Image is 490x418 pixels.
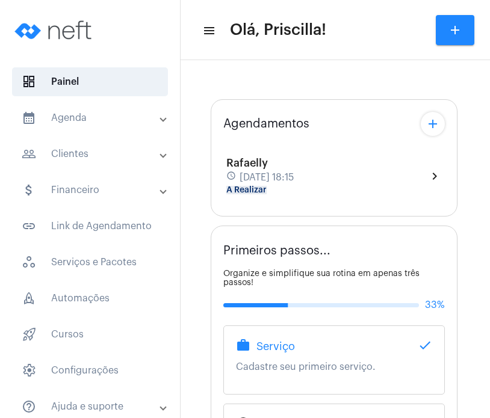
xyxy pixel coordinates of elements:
span: Automações [12,284,168,313]
mat-icon: sidenav icon [22,219,36,233]
span: Painel [12,67,168,96]
span: [DATE] 18:15 [240,172,294,183]
span: sidenav icon [22,291,36,306]
mat-chip: A Realizar [226,186,267,194]
mat-icon: chevron_right [427,169,442,183]
mat-panel-title: Agenda [22,111,161,125]
mat-panel-title: Ajuda e suporte [22,399,161,414]
p: Cadastre seu primeiro serviço. [236,361,432,372]
span: Cursos [12,320,168,349]
span: sidenav icon [22,363,36,378]
mat-icon: sidenav icon [22,183,36,197]
mat-expansion-panel-header: sidenav iconFinanceiro [7,176,180,204]
span: Primeiros passos... [223,244,330,257]
span: Serviço [256,340,295,352]
mat-icon: schedule [226,171,237,184]
span: Organize e simplifique sua rotina em apenas três passos! [223,269,420,287]
mat-expansion-panel-header: sidenav iconClientes [7,140,180,168]
mat-icon: sidenav icon [202,23,214,38]
span: sidenav icon [22,75,36,89]
span: 33% [425,300,445,310]
span: Serviços e Pacotes [12,248,168,277]
mat-expansion-panel-header: sidenav iconAgenda [7,103,180,132]
mat-icon: done [418,338,432,352]
img: logo-neft-novo-2.png [10,6,100,54]
span: sidenav icon [22,255,36,269]
span: sidenav icon [22,327,36,342]
mat-icon: work [236,338,250,352]
mat-icon: sidenav icon [22,147,36,161]
mat-icon: sidenav icon [22,399,36,414]
span: Configurações [12,356,168,385]
mat-panel-title: Clientes [22,147,161,161]
mat-panel-title: Financeiro [22,183,161,197]
span: Link de Agendamento [12,212,168,241]
span: Rafaelly [226,158,268,168]
span: Agendamentos [223,117,309,131]
mat-icon: add [426,117,440,131]
span: Olá, Priscilla! [230,20,326,40]
mat-icon: add [448,23,462,37]
mat-icon: sidenav icon [22,111,36,125]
